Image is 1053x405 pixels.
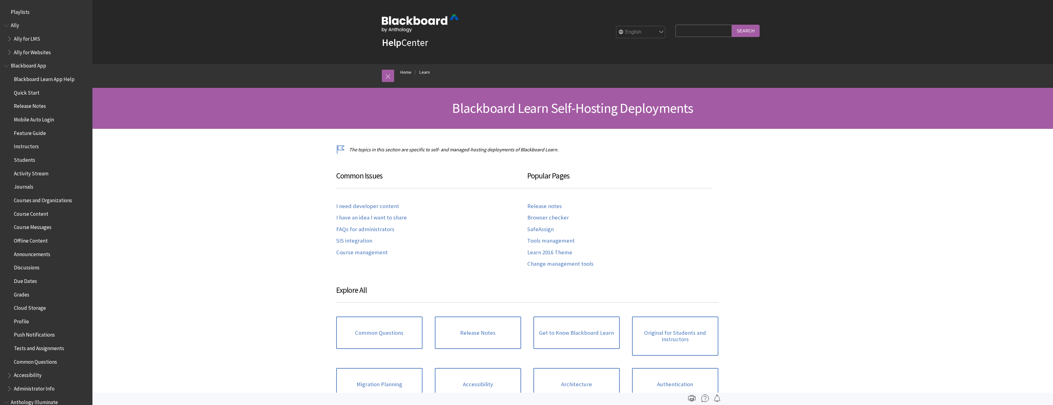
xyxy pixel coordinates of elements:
[382,14,459,32] img: Blackboard by Anthology
[4,7,89,17] nav: Book outline for Playlists
[732,25,760,37] input: Search
[14,222,51,231] span: Course Messages
[14,74,75,82] span: Blackboard Learn App Help
[336,170,527,188] h3: Common Issues
[14,195,72,203] span: Courses and Organizations
[14,262,39,271] span: Discussions
[14,343,64,351] span: Tests and Assignments
[713,395,721,402] img: Follow this page
[14,114,54,123] span: Mobile Auto Login
[435,317,521,349] a: Release Notes
[336,203,399,210] a: I need developer content
[14,141,39,150] span: Instructors
[14,316,29,325] span: Profile
[701,395,709,402] img: More help
[336,146,718,153] p: The topics in this section are specific to self- and managed-hosting deployments of Blackboard Le...
[14,357,57,365] span: Common Questions
[632,368,718,401] a: Authentication
[527,237,575,244] a: Tools management
[400,68,411,76] a: Home
[14,276,37,284] span: Due Dates
[336,317,422,349] a: Common Questions
[14,330,55,338] span: Push Notifications
[14,47,51,55] span: Ally for Websites
[419,68,430,76] a: Learn
[533,317,620,349] a: Get to Know Blackboard Learn
[14,249,50,257] span: Announcements
[527,214,569,221] a: Browser checker
[14,209,48,217] span: Course Content
[336,249,388,256] a: Course management
[11,20,19,29] span: Ally
[336,368,422,401] a: Migration Planning
[336,237,372,244] a: SIS integration
[527,260,594,268] a: Change management tools
[14,383,55,392] span: Administrator Info
[527,226,554,233] a: SafeAssign
[336,214,407,221] a: I have an idea I want to share
[14,101,46,109] span: Release Notes
[336,284,718,303] h3: Explore All
[11,61,46,69] span: Blackboard App
[14,168,48,177] span: Activity Stream
[4,20,89,58] nav: Book outline for Anthology Ally Help
[527,249,572,256] a: Learn 2016 Theme
[14,370,42,378] span: Accessibility
[14,128,46,136] span: Feature Guide
[4,61,89,394] nav: Book outline for Blackboard App Help
[14,182,33,190] span: Journals
[14,289,29,298] span: Grades
[14,34,40,42] span: Ally for LMS
[688,395,696,402] img: Print
[533,368,620,401] a: Architecture
[14,303,46,311] span: Cloud Storage
[632,317,718,356] a: Original for Students and Instructors
[11,7,30,15] span: Playlists
[452,100,693,117] span: Blackboard Learn Self-Hosting Deployments
[616,26,666,39] select: Site Language Selector
[14,88,39,96] span: Quick Start
[527,203,562,210] a: Release notes
[14,235,48,244] span: Offline Content
[382,36,428,49] a: HelpCenter
[382,36,401,49] strong: Help
[336,226,394,233] a: FAQs for administrators
[435,368,521,401] a: Accessibility
[527,170,712,188] h3: Popular Pages
[14,155,35,163] span: Students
